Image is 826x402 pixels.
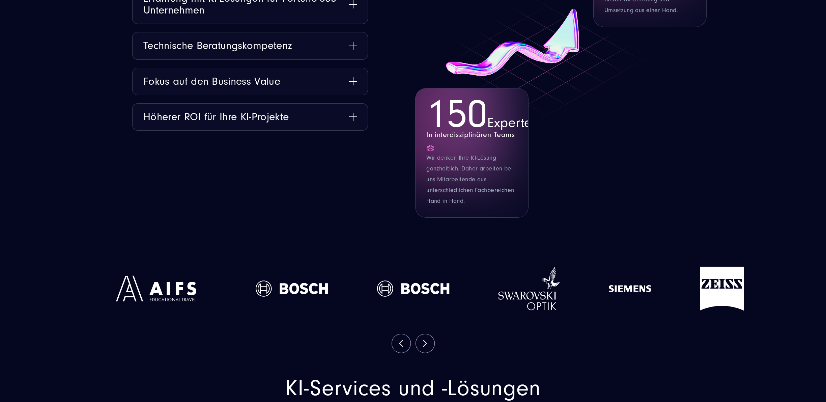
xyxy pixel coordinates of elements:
button: Technische Beratungskompetenz [133,32,368,59]
img: bosch-logo_weiß | KI-Agentur SUNZINET [377,267,450,311]
span: Experten [426,99,517,130]
button: Next [416,334,434,353]
img: logo_AIFS_white | KI-Agentur SUNZINET [106,267,207,311]
p: Wir denken Ihre KI-Lösung ganzheitlich. Daher arbeiten bei uns Mitarbeitende aus unterschiedliche... [426,153,517,207]
img: logo_zeiss_weiss | KI-Agentur SUNZINET [700,267,744,311]
button: Previous [392,334,410,353]
strong: In interdisziplinären Teams [426,130,517,140]
button: Fokus auf den Business Value [133,68,368,95]
img: siemens-logo_weiß | KI-Agentur SUNZINET [608,267,651,311]
img: bosch-logo_white [255,267,328,311]
span: 150 [426,92,487,137]
button: Höherer ROI für Ihre KI-Projekte [133,104,368,130]
img: Icon User | KI-Strategie und -Beratung mit SUNZINET [426,144,434,152]
img: swarovski-logo_weiß | KI-Agentur SUNZINET [498,267,560,311]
